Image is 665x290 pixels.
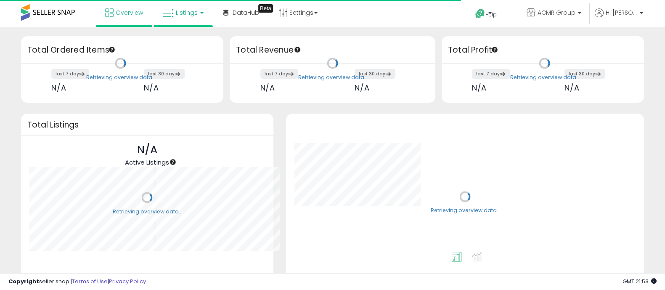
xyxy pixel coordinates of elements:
[298,74,367,81] div: Retrieving overview data..
[538,8,575,17] span: ACMR Group
[258,4,273,13] div: Tooltip anchor
[233,8,259,17] span: DataHub
[475,8,485,19] i: Get Help
[595,8,643,27] a: Hi [PERSON_NAME]
[176,8,198,17] span: Listings
[116,8,143,17] span: Overview
[485,11,497,18] span: Help
[510,74,579,81] div: Retrieving overview data..
[86,74,155,81] div: Retrieving overview data..
[8,278,146,286] div: seller snap | |
[8,277,39,285] strong: Copyright
[431,207,499,215] div: Retrieving overview data..
[469,2,513,27] a: Help
[606,8,637,17] span: Hi [PERSON_NAME]
[113,208,181,216] div: Retrieving overview data..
